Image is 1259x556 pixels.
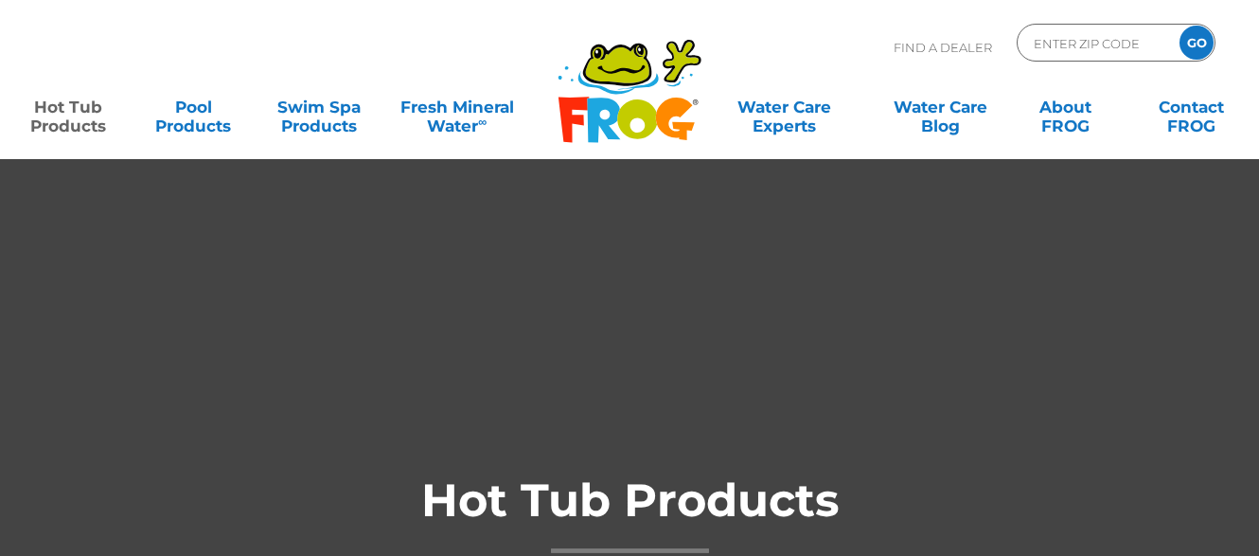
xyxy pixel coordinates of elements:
input: Zip Code Form [1032,29,1160,57]
a: PoolProducts [145,88,242,126]
a: Water CareBlog [891,88,988,126]
sup: ∞ [478,115,487,129]
p: Find A Dealer [894,24,992,71]
a: ContactFROG [1143,88,1240,126]
input: GO [1179,26,1214,60]
a: Hot TubProducts [19,88,116,126]
a: Swim SpaProducts [270,88,367,126]
h1: Hot Tub Products [251,475,1008,553]
a: AboutFROG [1017,88,1114,126]
a: Water CareExperts [704,88,863,126]
a: Fresh MineralWater∞ [396,88,518,126]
